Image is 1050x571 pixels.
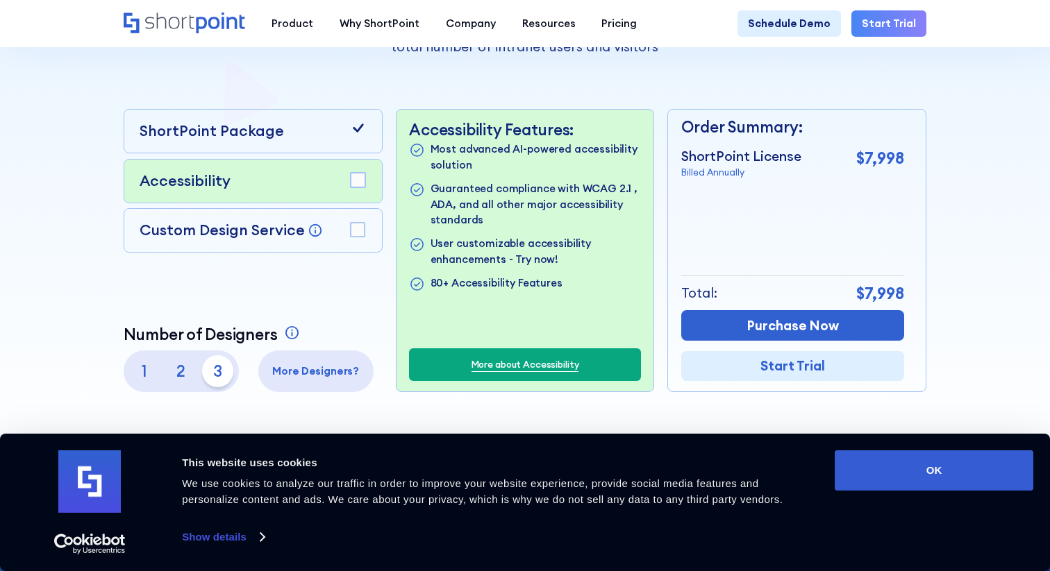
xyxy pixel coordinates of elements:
[681,115,904,139] p: Order Summary:
[509,10,589,37] a: Resources
[472,358,579,372] a: More about Accessibility
[431,236,641,267] p: User customizable accessibility enhancements - Try now!
[182,477,783,505] span: We use cookies to analyze our traffic in order to improve your website experience, provide social...
[58,450,121,513] img: logo
[681,283,717,302] p: Total:
[124,325,303,343] a: Number of Designers
[681,166,801,180] p: Billed Annually
[29,534,151,554] a: Usercentrics Cookiebot - opens in a new window
[522,16,576,32] div: Resources
[202,355,233,386] p: 3
[124,325,278,343] p: Number of Designers
[856,146,904,170] p: $7,998
[140,120,284,142] p: ShortPoint Package
[326,10,433,37] a: Why ShortPoint
[128,355,160,386] p: 1
[737,10,841,37] a: Schedule Demo
[431,275,562,293] p: 80+ Accessibility Features
[446,16,496,32] div: Company
[140,170,231,192] p: Accessibility
[681,146,801,166] p: ShortPoint License
[835,450,1033,491] button: OK
[272,16,313,32] div: Product
[409,120,640,139] p: Accessibility Features:
[851,10,926,37] a: Start Trial
[588,10,650,37] a: Pricing
[681,310,904,340] a: Purchase Now
[433,10,509,37] a: Company
[340,16,419,32] div: Why ShortPoint
[431,181,641,228] p: Guaranteed compliance with WCAG 2.1 , ADA, and all other major accessibility standards
[431,142,641,173] p: Most advanced AI-powered accessibility solution
[856,282,904,305] p: $7,998
[165,355,197,386] p: 2
[124,12,246,35] a: Home
[182,454,803,471] div: This website uses cookies
[601,16,637,32] div: Pricing
[263,364,368,380] p: More Designers?
[681,351,904,381] a: Start Trial
[182,527,264,547] a: Show details
[140,221,305,239] p: Custom Design Service
[258,10,326,37] a: Product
